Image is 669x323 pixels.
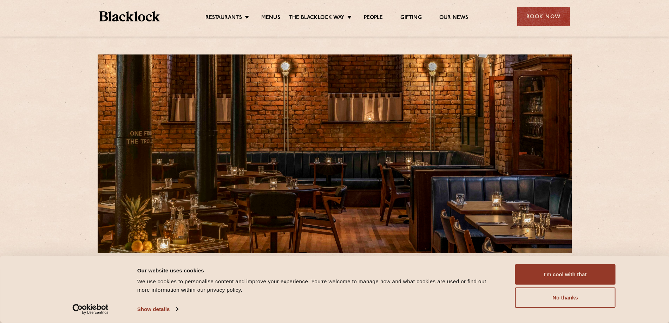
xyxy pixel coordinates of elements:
[99,11,160,21] img: BL_Textured_Logo-footer-cropped.svg
[439,14,468,22] a: Our News
[515,288,616,308] button: No thanks
[60,304,121,315] a: Usercentrics Cookiebot - opens in a new window
[137,266,499,274] div: Our website uses cookies
[137,304,178,315] a: Show details
[205,14,242,22] a: Restaurants
[364,14,383,22] a: People
[400,14,421,22] a: Gifting
[261,14,280,22] a: Menus
[289,14,345,22] a: The Blacklock Way
[515,264,616,285] button: I'm cool with that
[137,277,499,294] div: We use cookies to personalise content and improve your experience. You're welcome to manage how a...
[517,7,570,26] div: Book Now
